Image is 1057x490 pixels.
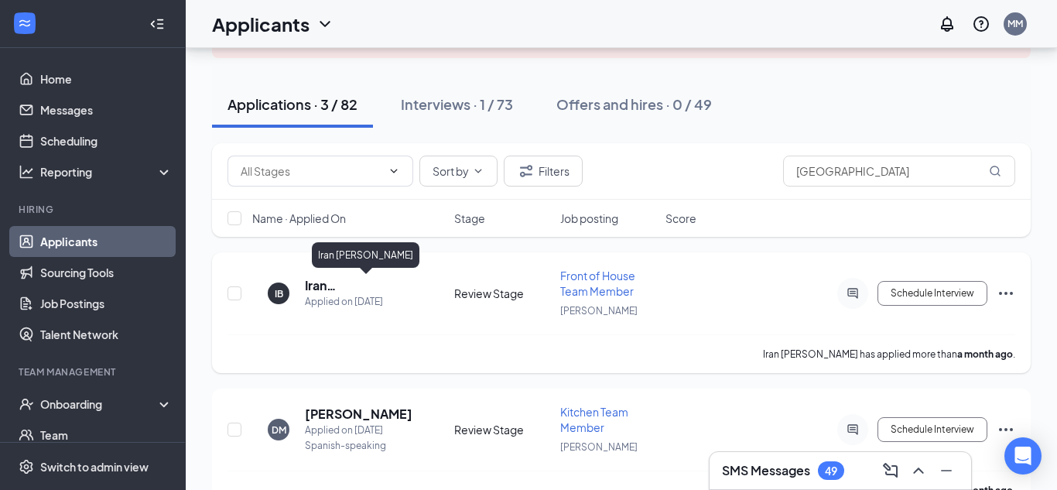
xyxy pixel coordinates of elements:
[843,287,862,300] svg: ActiveChat
[212,11,310,37] h1: Applicants
[938,15,956,33] svg: Notifications
[388,165,400,177] svg: ChevronDown
[560,441,638,453] span: [PERSON_NAME]
[556,94,712,114] div: Offers and hires · 0 / 49
[40,63,173,94] a: Home
[272,423,286,437] div: DM
[877,281,987,306] button: Schedule Interview
[560,211,618,226] span: Job posting
[997,420,1015,439] svg: Ellipses
[1004,437,1042,475] div: Open Intercom Messenger
[419,156,498,187] button: Sort byChevronDown
[316,15,334,33] svg: ChevronDown
[722,462,810,479] h3: SMS Messages
[40,164,173,180] div: Reporting
[305,277,428,294] h5: Iran [PERSON_NAME]
[909,461,928,480] svg: ChevronUp
[783,156,1015,187] input: Search in applications
[19,396,34,412] svg: UserCheck
[878,458,903,483] button: ComposeMessage
[517,162,535,180] svg: Filter
[40,288,173,319] a: Job Postings
[454,211,485,226] span: Stage
[989,165,1001,177] svg: MagnifyingGlass
[40,125,173,156] a: Scheduling
[665,211,696,226] span: Score
[40,226,173,257] a: Applicants
[906,458,931,483] button: ChevronUp
[40,420,173,451] a: Team
[825,464,837,478] div: 49
[843,423,862,436] svg: ActiveChat
[560,305,638,317] span: [PERSON_NAME]
[227,94,357,114] div: Applications · 3 / 82
[40,257,173,288] a: Sourcing Tools
[957,348,1013,360] b: a month ago
[40,319,173,350] a: Talent Network
[17,15,32,31] svg: WorkstreamLogo
[763,348,1015,361] p: Iran [PERSON_NAME] has applied more than .
[1007,17,1023,30] div: MM
[504,156,583,187] button: Filter Filters
[305,406,412,423] h5: [PERSON_NAME]
[275,287,283,300] div: IB
[305,294,428,310] div: Applied on [DATE]
[312,242,419,268] div: Iran [PERSON_NAME]
[252,211,346,226] span: Name · Applied On
[149,16,165,32] svg: Collapse
[241,163,381,180] input: All Stages
[972,15,990,33] svg: QuestionInfo
[305,438,412,454] div: Spanish-speaking
[454,422,551,437] div: Review Stage
[19,203,169,216] div: Hiring
[560,405,628,434] span: Kitchen Team Member
[997,284,1015,303] svg: Ellipses
[40,396,159,412] div: Onboarding
[881,461,900,480] svg: ComposeMessage
[305,423,412,438] div: Applied on [DATE]
[560,269,635,298] span: Front of House Team Member
[454,286,551,301] div: Review Stage
[19,164,34,180] svg: Analysis
[19,365,169,379] div: Team Management
[40,459,149,475] div: Switch to admin view
[877,417,987,442] button: Schedule Interview
[937,461,956,480] svg: Minimize
[433,166,469,176] span: Sort by
[934,458,959,483] button: Minimize
[19,459,34,475] svg: Settings
[401,94,513,114] div: Interviews · 1 / 73
[40,94,173,125] a: Messages
[472,165,484,177] svg: ChevronDown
